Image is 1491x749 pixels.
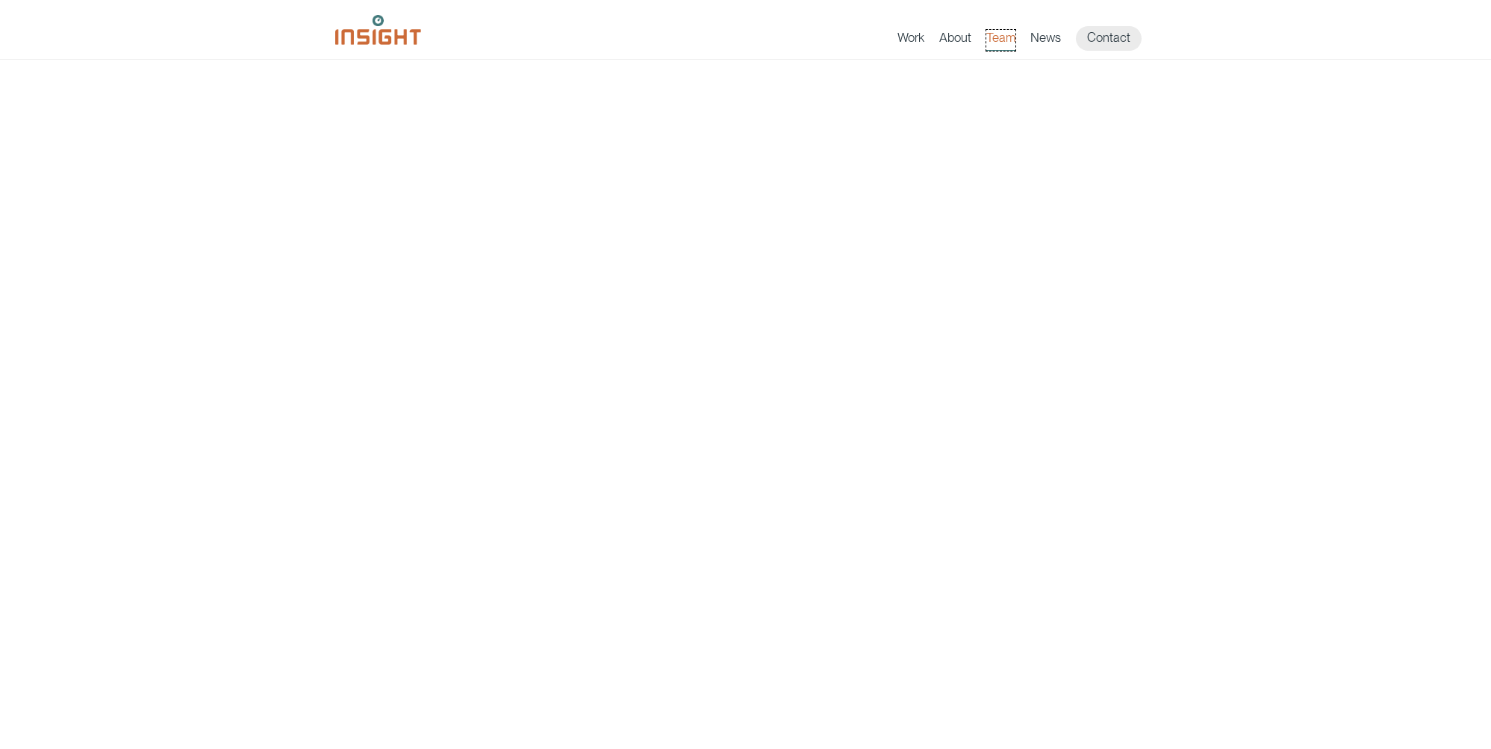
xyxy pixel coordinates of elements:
a: News [1030,30,1061,51]
a: Team [986,30,1015,51]
img: Insight Marketing Design [335,15,421,45]
a: About [939,30,971,51]
nav: primary navigation menu [897,26,1157,51]
a: Contact [1076,26,1142,51]
a: Work [897,30,924,51]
